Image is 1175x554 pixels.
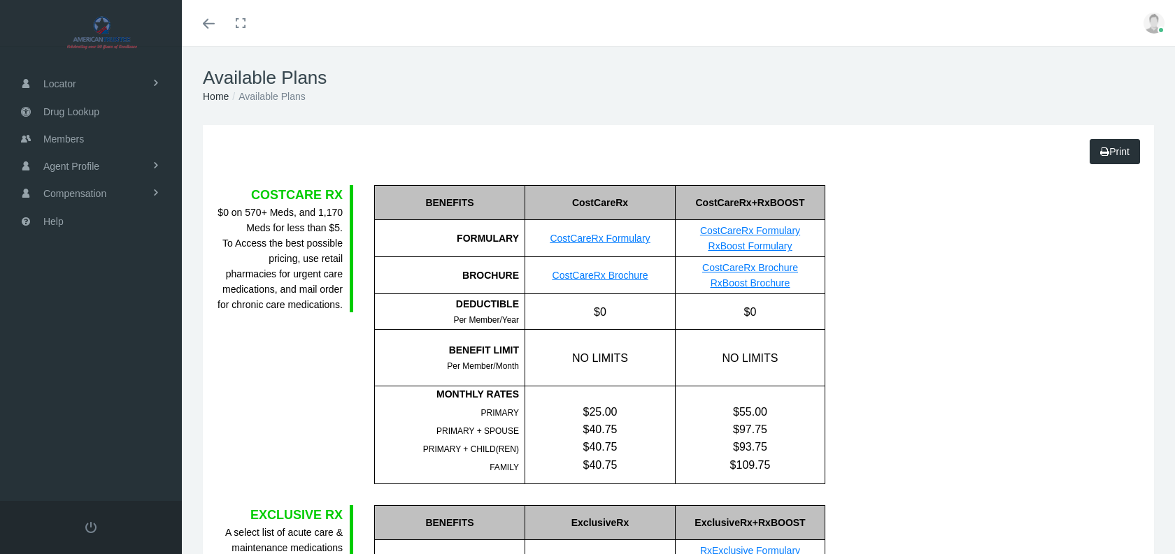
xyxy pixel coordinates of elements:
span: PRIMARY + SPOUSE [436,426,519,436]
div: CostCareRx+RxBOOST [675,185,825,220]
div: BENEFITS [374,505,525,540]
div: $40.75 [525,456,675,474]
div: NO LIMITS [525,330,675,386]
span: Agent Profile [43,153,99,180]
div: BENEFIT LIMIT [375,342,519,358]
span: Drug Lookup [43,99,99,125]
div: $109.75 [676,456,825,474]
span: Per Member/Month [447,361,519,371]
a: CostCareRx Brochure [553,270,648,281]
div: BROCHURE [374,257,525,294]
div: $0 on 570+ Meds, and 1,170 Meds for less than $5. To Access the best possible pricing, use retail... [217,205,343,312]
li: Available Plans [229,89,305,104]
div: CostCareRx [525,185,675,220]
span: Per Member/Year [453,315,519,325]
div: ExclusiveRx [525,505,675,540]
div: $93.75 [676,438,825,455]
div: MONTHLY RATES [375,386,519,402]
a: CostCareRx Formulary [700,225,800,236]
div: $40.75 [525,421,675,438]
span: PRIMARY + CHILD(REN) [423,444,519,454]
span: FAMILY [490,462,519,472]
a: CostCareRx Formulary [550,233,650,244]
span: Help [43,208,64,235]
div: $0 [525,294,675,329]
div: $55.00 [676,403,825,421]
img: user-placeholder.jpg [1144,13,1165,34]
div: $97.75 [676,421,825,438]
span: Locator [43,71,76,97]
div: FORMULARY [374,220,525,257]
a: RxBoost Formulary [708,240,792,252]
div: DEDUCTIBLE [375,296,519,312]
span: Compensation [43,180,106,207]
a: Print [1090,139,1140,164]
img: AMERICAN TRUSTEE [18,15,186,50]
h1: Available Plans [203,67,1154,89]
div: BENEFITS [374,185,525,220]
a: Home [203,91,229,102]
div: $0 [675,294,825,329]
a: RxBoost Brochure [711,277,790,289]
div: COSTCARE RX [217,185,343,205]
a: CostCareRx Brochure [702,262,798,273]
span: Members [43,126,84,152]
div: ExclusiveRx+RxBOOST [675,505,825,540]
div: $25.00 [525,403,675,421]
div: NO LIMITS [675,330,825,386]
span: PRIMARY [481,408,519,418]
div: EXCLUSIVE RX [217,505,343,525]
div: $40.75 [525,438,675,455]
